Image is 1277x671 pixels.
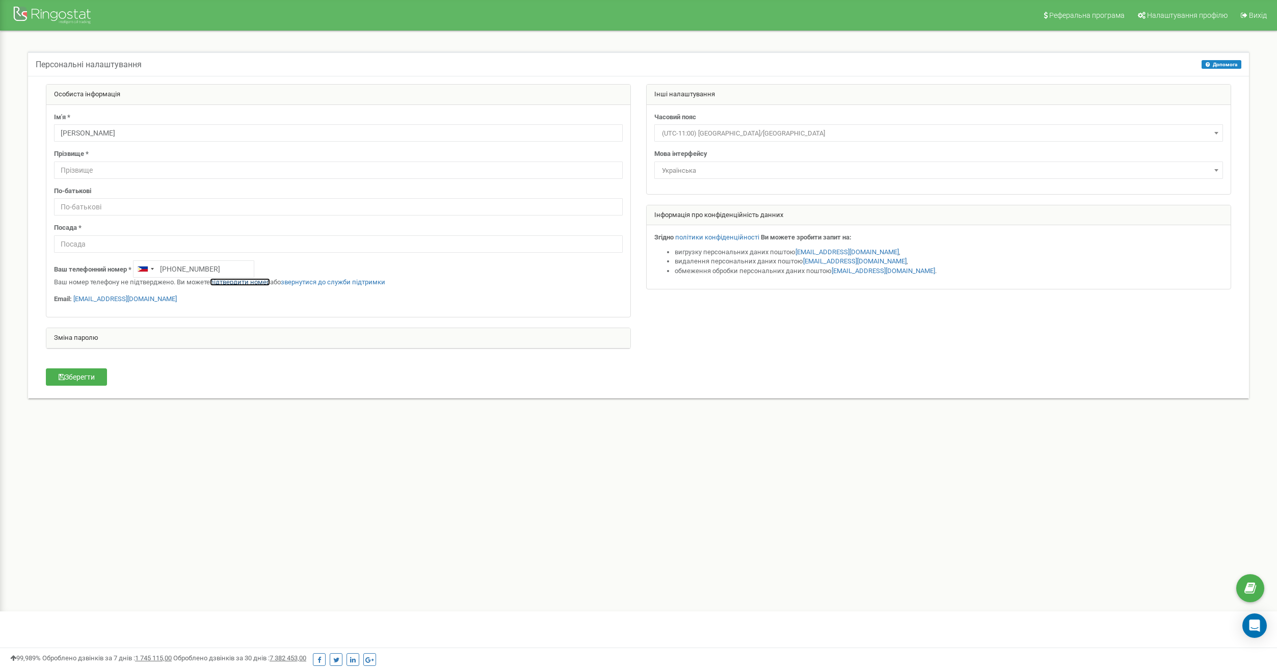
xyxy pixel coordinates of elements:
span: (UTC-11:00) Pacific/Midway [654,124,1223,142]
span: (UTC-11:00) Pacific/Midway [658,126,1219,141]
li: обмеження обробки персональних даних поштою . [675,266,1223,276]
div: Інформація про конфіденційність данних [647,205,1231,226]
label: Мова інтерфейсу [654,149,707,159]
input: Посада [54,235,623,253]
span: Вихід [1249,11,1267,19]
span: Українська [654,162,1223,179]
a: [EMAIL_ADDRESS][DOMAIN_NAME] [832,267,935,275]
label: Ваш телефонний номер * [54,265,131,275]
label: Часовий пояс [654,113,696,122]
h5: Персональні налаштування [36,60,142,69]
strong: Ви можете зробити запит на: [761,233,852,241]
div: Telephone country code [134,261,157,277]
button: Допомога [1202,60,1241,69]
li: видалення персональних даних поштою , [675,257,1223,266]
div: Особиста інформація [46,85,630,105]
label: Посада * [54,223,82,233]
button: Зберегти [46,368,107,386]
input: +1-800-555-55-55 [133,260,254,278]
span: Реферальна програма [1049,11,1125,19]
a: [EMAIL_ADDRESS][DOMAIN_NAME] [73,295,177,303]
label: Ім'я * [54,113,70,122]
p: Ваш номер телефону не підтверджено. Ви можете або [54,278,623,287]
div: Зміна паролю [46,328,630,348]
div: Open Intercom Messenger [1242,613,1267,638]
strong: Email: [54,295,72,303]
label: По-батькові [54,186,91,196]
a: політики конфіденційності [675,233,759,241]
a: [EMAIL_ADDRESS][DOMAIN_NAME] [803,257,907,265]
span: Українська [658,164,1219,178]
li: вигрузку персональних даних поштою , [675,248,1223,257]
label: Прізвище * [54,149,89,159]
span: Налаштування профілю [1147,11,1228,19]
div: Інші налаштування [647,85,1231,105]
input: По-батькові [54,198,623,216]
a: звернутися до служби підтримки [281,278,385,286]
a: [EMAIL_ADDRESS][DOMAIN_NAME] [795,248,899,256]
input: Ім'я [54,124,623,142]
input: Прізвище [54,162,623,179]
a: підтвердити номер [210,278,270,286]
strong: Згідно [654,233,674,241]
